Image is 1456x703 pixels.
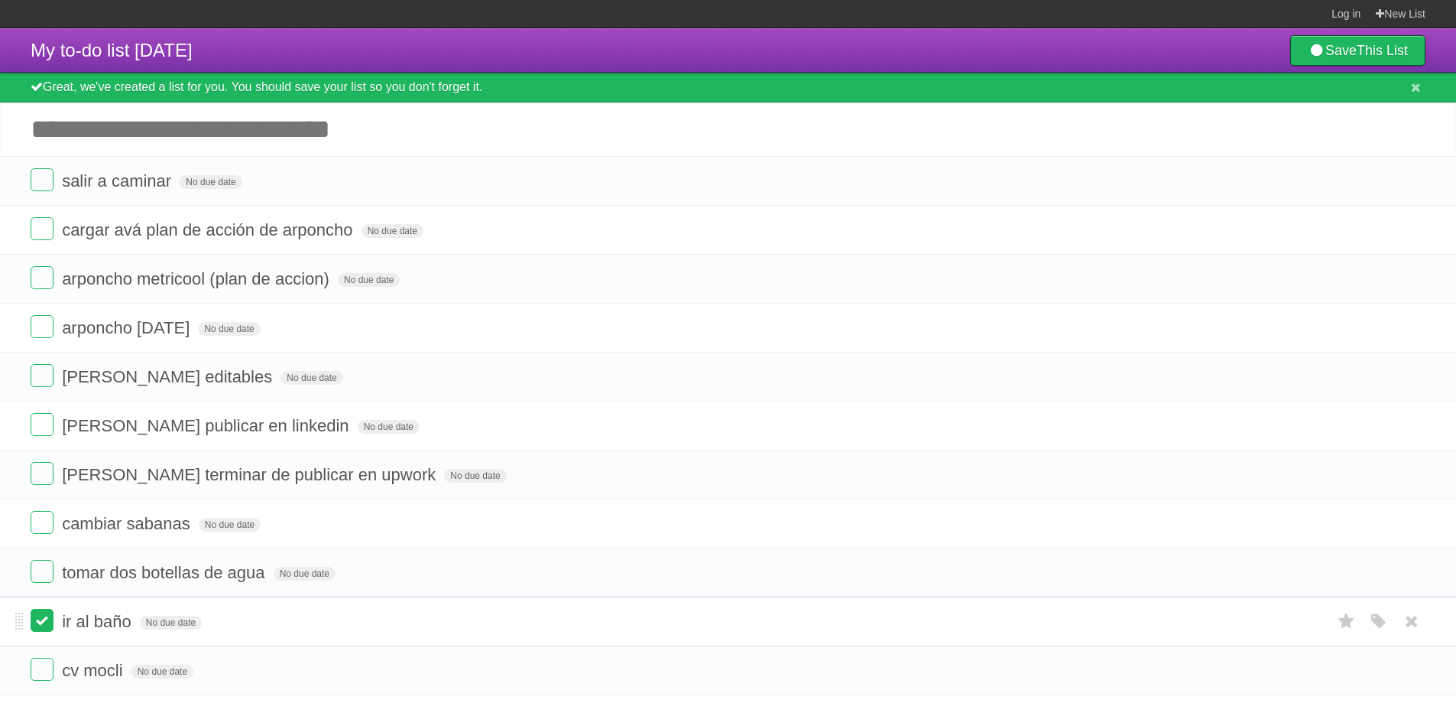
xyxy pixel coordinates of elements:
span: No due date [274,567,336,581]
span: salir a caminar [62,171,175,190]
span: tomar dos botellas de agua [62,563,268,582]
label: Done [31,658,54,681]
span: No due date [131,665,193,679]
b: This List [1357,43,1408,58]
span: cambiar sabanas [62,514,194,533]
span: [PERSON_NAME] publicar en linkedin [62,416,352,435]
span: arponcho metricool (plan de accion) [62,269,333,288]
span: No due date [338,273,400,287]
span: No due date [140,616,202,630]
label: Star task [1332,609,1361,634]
label: Done [31,413,54,436]
span: No due date [199,518,261,532]
span: No due date [444,469,506,483]
span: ir al baño [62,612,135,631]
span: No due date [198,322,260,336]
label: Done [31,560,54,583]
a: SaveThis List [1290,35,1425,66]
span: cv mocli [62,661,126,680]
label: Done [31,364,54,387]
label: Done [31,609,54,632]
span: arponcho [DATE] [62,318,193,337]
span: No due date [280,371,342,385]
span: [PERSON_NAME] terminar de publicar en upwork [62,465,439,484]
span: My to-do list [DATE] [31,40,193,60]
label: Done [31,315,54,338]
span: No due date [362,224,423,238]
span: cargar avá plan de acción de arponcho [62,220,356,239]
span: No due date [358,420,420,434]
label: Done [31,462,54,485]
label: Done [31,217,54,240]
span: No due date [180,175,242,189]
span: [PERSON_NAME] editables [62,367,276,386]
label: Done [31,511,54,534]
label: Done [31,266,54,289]
label: Done [31,168,54,191]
